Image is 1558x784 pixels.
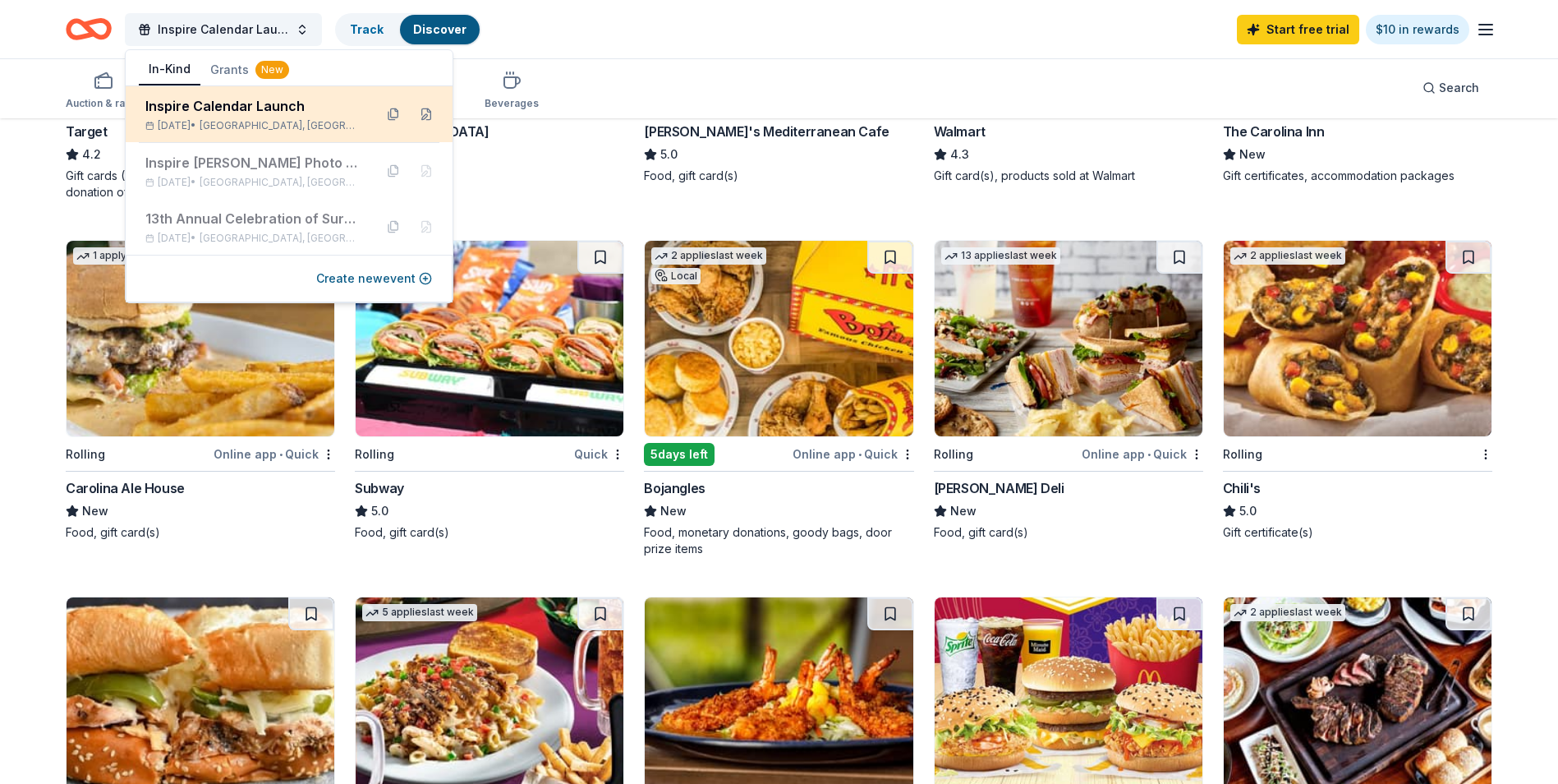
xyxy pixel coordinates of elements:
[935,241,1202,436] img: Image for McAlister's Deli
[355,445,394,464] div: Rolling
[1223,168,1492,184] div: Gift certificates, accommodation packages
[660,501,687,521] span: New
[139,54,200,85] button: In-Kind
[934,168,1203,184] div: Gift card(s), products sold at Walmart
[214,444,335,464] div: Online app Quick
[67,241,334,436] img: Image for Carolina Ale House
[66,10,112,48] a: Home
[1237,15,1359,44] a: Start free trial
[644,122,889,141] div: [PERSON_NAME]'s Mediterranean Cafe
[66,97,140,110] div: Auction & raffle
[1223,445,1262,464] div: Rolling
[1082,444,1203,464] div: Online app Quick
[793,444,914,464] div: Online app Quick
[1239,145,1266,164] span: New
[934,478,1064,498] div: [PERSON_NAME] Deli
[644,443,715,466] div: 5 days left
[66,445,105,464] div: Rolling
[145,96,361,116] div: Inspire Calendar Launch
[660,145,678,164] span: 5.0
[145,119,361,132] div: [DATE] •
[1409,71,1492,104] button: Search
[1230,604,1345,621] div: 2 applies last week
[200,176,361,189] span: [GEOGRAPHIC_DATA], [GEOGRAPHIC_DATA]
[335,13,481,46] button: TrackDiscover
[350,22,384,36] a: Track
[934,524,1203,541] div: Food, gift card(s)
[1366,15,1469,44] a: $10 in rewards
[145,232,361,245] div: [DATE] •
[66,64,140,118] button: Auction & raffle
[645,241,912,436] img: Image for Bojangles
[574,444,624,464] div: Quick
[651,247,766,265] div: 2 applies last week
[145,176,361,189] div: [DATE] •
[255,61,289,79] div: New
[66,240,335,541] a: Image for Carolina Ale House1 applylast weekRollingOnline app•QuickCarolina Ale HouseNewFood, gif...
[644,524,913,557] div: Food, monetary donations, goody bags, door prize items
[200,119,361,132] span: [GEOGRAPHIC_DATA], [GEOGRAPHIC_DATA]
[316,269,432,288] button: Create newevent
[1223,122,1325,141] div: The Carolina Inn
[1223,240,1492,541] a: Image for Chili's2 applieslast weekRollingChili's5.0Gift certificate(s)
[950,501,977,521] span: New
[73,247,177,265] div: 1 apply last week
[82,145,101,164] span: 4.2
[356,241,623,436] img: Image for Subway
[934,240,1203,541] a: Image for McAlister's Deli13 applieslast weekRollingOnline app•Quick[PERSON_NAME] DeliNewFood, gi...
[362,604,477,621] div: 5 applies last week
[200,232,361,245] span: [GEOGRAPHIC_DATA], [GEOGRAPHIC_DATA]
[158,20,289,39] span: Inspire Calendar Launch
[1223,524,1492,541] div: Gift certificate(s)
[355,478,404,498] div: Subway
[355,240,624,541] a: Image for SubwayRollingQuickSubway5.0Food, gift card(s)
[66,524,335,541] div: Food, gift card(s)
[200,55,299,85] button: Grants
[485,64,539,118] button: Beverages
[413,22,466,36] a: Discover
[371,501,388,521] span: 5.0
[125,13,322,46] button: Inspire Calendar Launch
[950,145,969,164] span: 4.3
[644,478,705,498] div: Bojangles
[1230,247,1345,265] div: 2 applies last week
[145,209,361,228] div: 13th Annual Celebration of Survivors
[82,501,108,521] span: New
[279,448,283,461] span: •
[1147,448,1151,461] span: •
[355,168,624,184] div: Gift certificate(s)
[934,122,986,141] div: Walmart
[66,122,108,141] div: Target
[1224,241,1491,436] img: Image for Chili's
[934,445,973,464] div: Rolling
[858,448,862,461] span: •
[1239,501,1257,521] span: 5.0
[485,97,539,110] div: Beverages
[355,524,624,541] div: Food, gift card(s)
[651,268,701,284] div: Local
[66,478,185,498] div: Carolina Ale House
[644,168,913,184] div: Food, gift card(s)
[66,168,335,201] div: Gift cards ($50-100 value, with a maximum donation of $500 per year)
[1439,78,1479,98] span: Search
[644,240,913,557] a: Image for Bojangles2 applieslast weekLocal5days leftOnline app•QuickBojanglesNewFood, monetary do...
[1223,478,1261,498] div: Chili's
[145,153,361,173] div: Inspire [PERSON_NAME] Photo Shoot
[941,247,1060,265] div: 13 applies last week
